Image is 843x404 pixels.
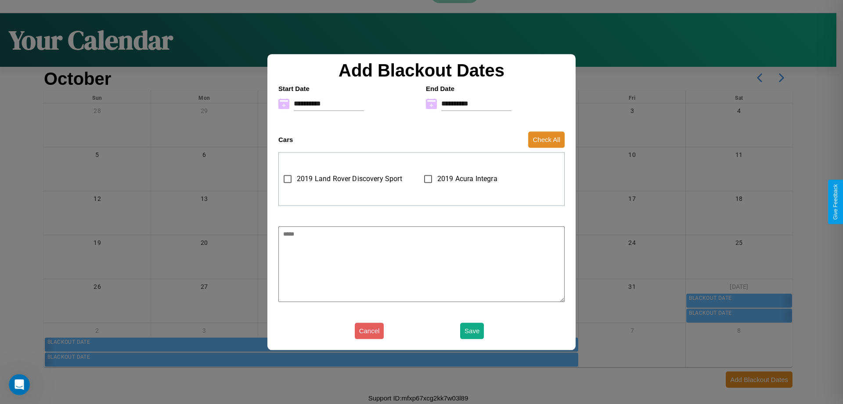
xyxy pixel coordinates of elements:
iframe: Intercom live chat [9,374,30,395]
span: 2019 Acura Integra [437,174,497,184]
div: Give Feedback [832,184,839,220]
h4: Cars [278,136,293,143]
button: Cancel [355,323,384,339]
button: Save [460,323,484,339]
span: 2019 Land Rover Discovery Sport [297,174,402,184]
h4: End Date [426,85,565,92]
button: Check All [528,131,565,148]
h4: Start Date [278,85,417,92]
h2: Add Blackout Dates [274,61,569,80]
